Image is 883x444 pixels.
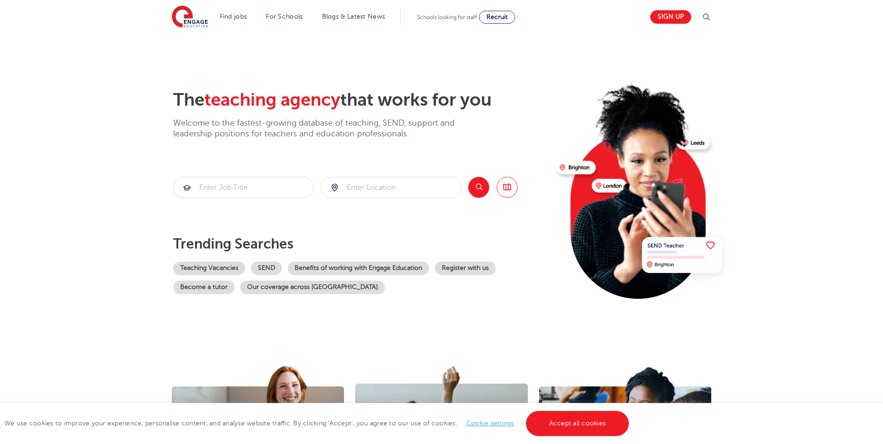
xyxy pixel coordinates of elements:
[526,411,629,436] a: Accept all cookies
[240,281,385,294] a: Our coverage across [GEOGRAPHIC_DATA]
[486,13,508,20] span: Recruit
[468,177,489,198] button: Search
[173,235,549,252] p: Trending searches
[466,420,514,427] a: Cookie settings
[266,13,303,20] a: For Schools
[322,13,385,20] a: Blogs & Latest News
[288,262,429,275] a: Benefits of working with Engage Education
[173,89,549,111] h2: The that works for you
[204,90,340,110] span: teaching agency
[172,6,208,29] img: Engage Education
[220,13,247,20] a: Find jobs
[650,10,691,24] a: Sign up
[417,14,477,20] span: Schools looking for staff
[173,118,480,140] p: Welcome to the fastest-growing database of teaching, SEND, support and leadership positions for t...
[435,262,496,275] a: Register with us
[321,177,461,198] input: Submit
[5,420,631,427] span: We use cookies to improve your experience, personalise content, and analyse website traffic. By c...
[479,11,515,24] a: Recruit
[174,177,313,198] input: Submit
[173,177,314,198] div: Submit
[251,262,282,275] a: SEND
[173,281,235,294] a: Become a tutor
[173,262,245,275] a: Teaching Vacancies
